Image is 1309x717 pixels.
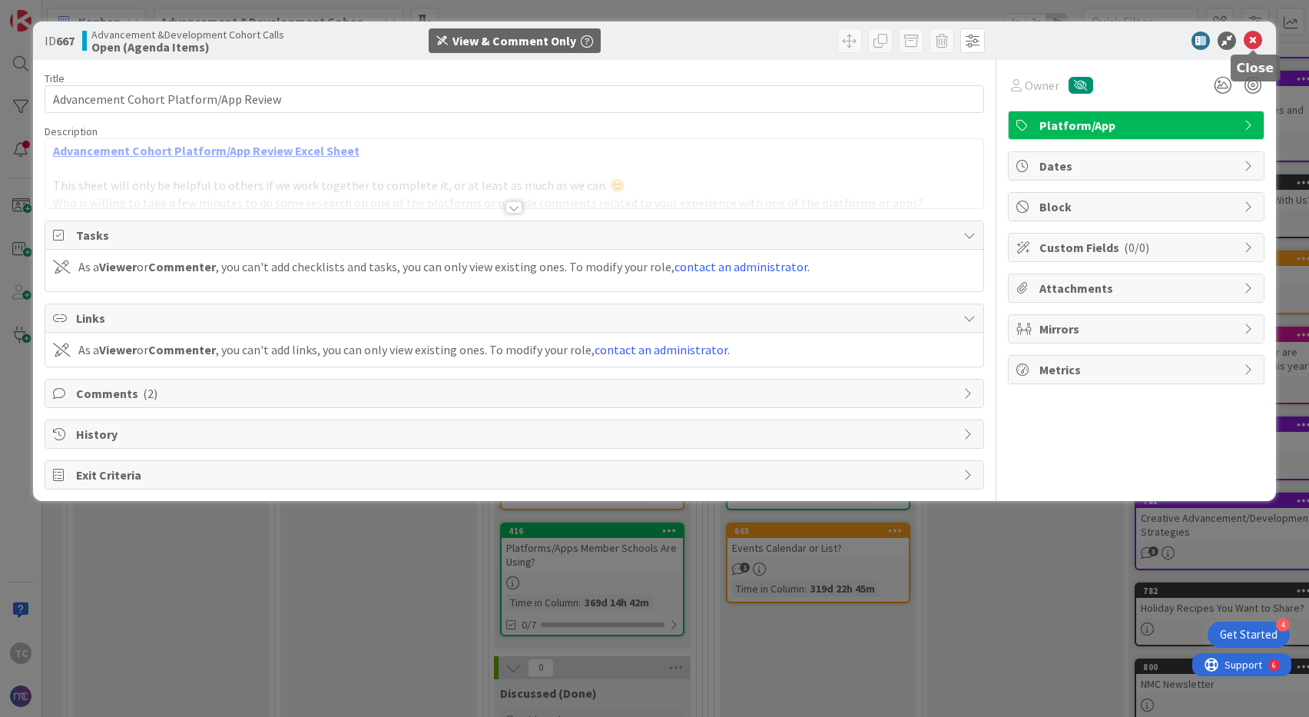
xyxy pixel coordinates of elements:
div: As a or , you can't add checklists and tasks, you can only view existing ones. To modify your rol... [78,257,810,276]
span: Owner [1025,76,1059,95]
span: History [76,425,956,443]
span: Metrics [1039,360,1236,379]
b: Open (Agenda Items) [91,41,284,53]
b: Viewer [99,342,137,357]
span: Description [45,124,98,138]
span: Custom Fields [1039,238,1236,257]
b: Commenter [148,259,216,274]
b: Commenter [148,342,216,357]
div: 4 [1276,618,1290,632]
span: Support [32,2,70,21]
span: Links [76,309,956,327]
div: 6 [80,6,84,18]
div: As a or , you can't add links, you can only view existing ones. To modify your role, . [78,340,730,359]
b: Viewer [99,259,137,274]
a: contact an administrator [595,342,727,357]
div: Get Started [1220,627,1278,642]
div: Open Get Started checklist, remaining modules: 4 [1208,622,1290,648]
span: Tasks [76,226,956,244]
a: Advancement Cohort Platform/App Review Excel Sheet [53,143,360,158]
h5: Close [1237,61,1274,75]
span: ID [45,32,75,50]
span: Advancement &Development Cohort Calls [91,28,284,41]
a: contact an administrator [674,259,807,274]
span: Comments [76,384,956,403]
span: Block [1039,198,1236,216]
span: ( 2 ) [143,386,157,401]
input: type card name here... [45,85,985,113]
div: View & Comment Only [452,32,576,50]
span: Attachments [1039,279,1236,297]
span: ( 0/0 ) [1124,240,1149,255]
label: Title [45,71,65,85]
span: Mirrors [1039,320,1236,338]
span: Dates [1039,157,1236,175]
span: Platform/App [1039,116,1236,134]
b: 667 [56,33,75,48]
span: Exit Criteria [76,466,956,484]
